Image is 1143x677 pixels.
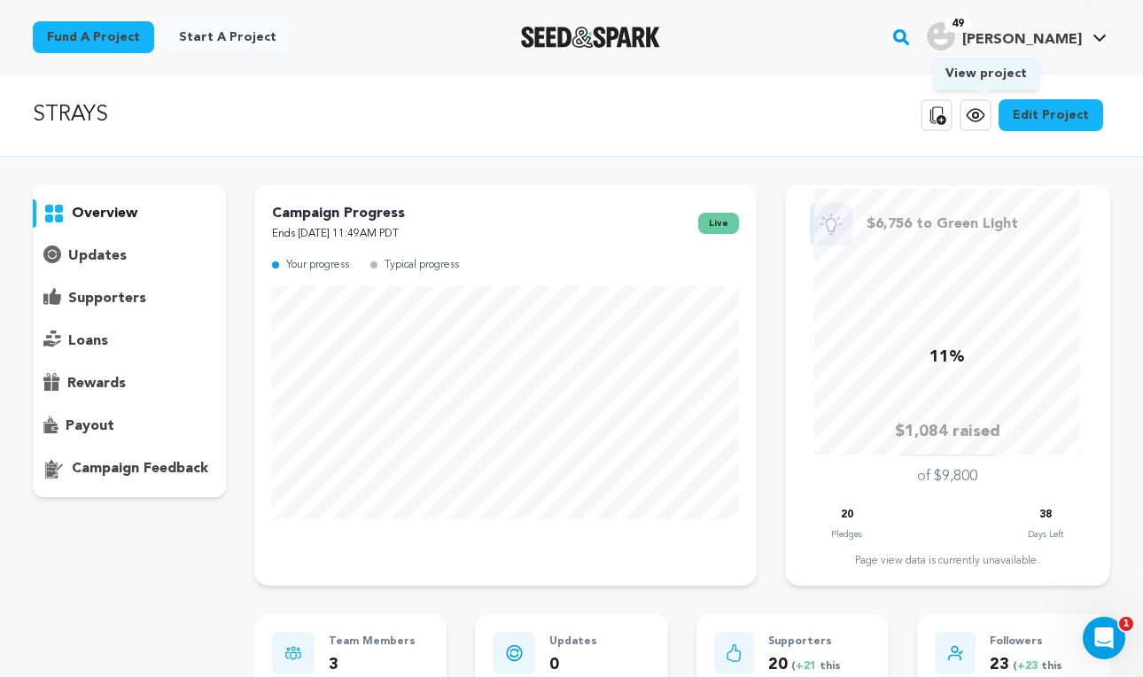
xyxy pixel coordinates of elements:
[68,245,127,267] p: updates
[68,288,146,309] p: supporters
[796,661,820,672] span: +21
[33,21,154,53] a: Fund a project
[803,554,1092,568] div: Page view data is currently unavailable.
[923,19,1110,56] span: Sandhu T.'s Profile
[945,15,971,33] span: 49
[929,345,965,370] p: 11%
[272,224,405,245] p: Ends [DATE] 11:49AM PDT
[927,22,1082,51] div: Sandhu T.'s Profile
[272,203,405,224] p: Campaign Progress
[33,412,226,440] button: payout
[927,22,955,51] img: user.png
[33,455,226,483] button: campaign feedback
[831,525,862,543] p: Pledges
[768,632,871,652] p: Supporters
[1039,505,1052,525] p: 38
[33,370,226,398] button: rewards
[68,331,108,352] p: loans
[1083,617,1125,659] iframe: Intercom live chat
[923,19,1110,51] a: Sandhu T.'s Profile
[917,466,977,487] p: of $9,800
[33,199,226,228] button: overview
[698,213,739,234] span: live
[1017,661,1041,672] span: +23
[72,458,208,479] p: campaign feedback
[521,27,660,48] a: Seed&Spark Homepage
[962,33,1082,47] span: [PERSON_NAME]
[165,21,291,53] a: Start a project
[990,632,1092,652] p: Followers
[33,327,226,355] button: loans
[33,242,226,270] button: updates
[72,203,137,224] p: overview
[1119,617,1133,631] span: 1
[286,255,349,276] p: Your progress
[1028,525,1063,543] p: Days Left
[33,284,226,313] button: supporters
[385,255,459,276] p: Typical progress
[33,99,108,131] p: STRAYS
[67,373,126,394] p: rewards
[841,505,853,525] p: 20
[329,632,416,652] p: Team Members
[521,27,660,48] img: Seed&Spark Logo Dark Mode
[999,99,1103,131] a: Edit Project
[549,632,597,652] p: Updates
[66,416,114,437] p: payout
